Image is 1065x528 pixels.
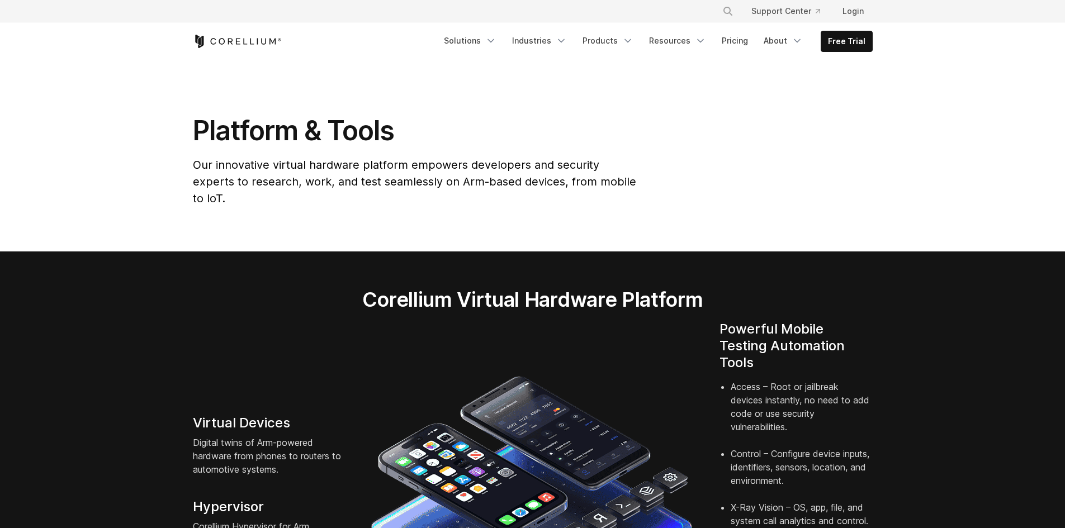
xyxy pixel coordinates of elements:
[193,436,346,476] p: Digital twins of Arm-powered hardware from phones to routers to automotive systems.
[310,287,755,312] h2: Corellium Virtual Hardware Platform
[437,31,503,51] a: Solutions
[642,31,713,51] a: Resources
[834,1,873,21] a: Login
[718,1,738,21] button: Search
[193,35,282,48] a: Corellium Home
[720,321,873,371] h4: Powerful Mobile Testing Automation Tools
[757,31,810,51] a: About
[437,31,873,52] div: Navigation Menu
[193,498,346,515] h4: Hypervisor
[193,114,638,148] h1: Platform & Tools
[193,415,346,431] h4: Virtual Devices
[193,158,636,205] span: Our innovative virtual hardware platform empowers developers and security experts to research, wo...
[731,380,873,447] li: Access – Root or jailbreak devices instantly, no need to add code or use security vulnerabilities.
[709,1,873,21] div: Navigation Menu
[821,31,872,51] a: Free Trial
[715,31,755,51] a: Pricing
[505,31,574,51] a: Industries
[731,447,873,501] li: Control – Configure device inputs, identifiers, sensors, location, and environment.
[742,1,829,21] a: Support Center
[576,31,640,51] a: Products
